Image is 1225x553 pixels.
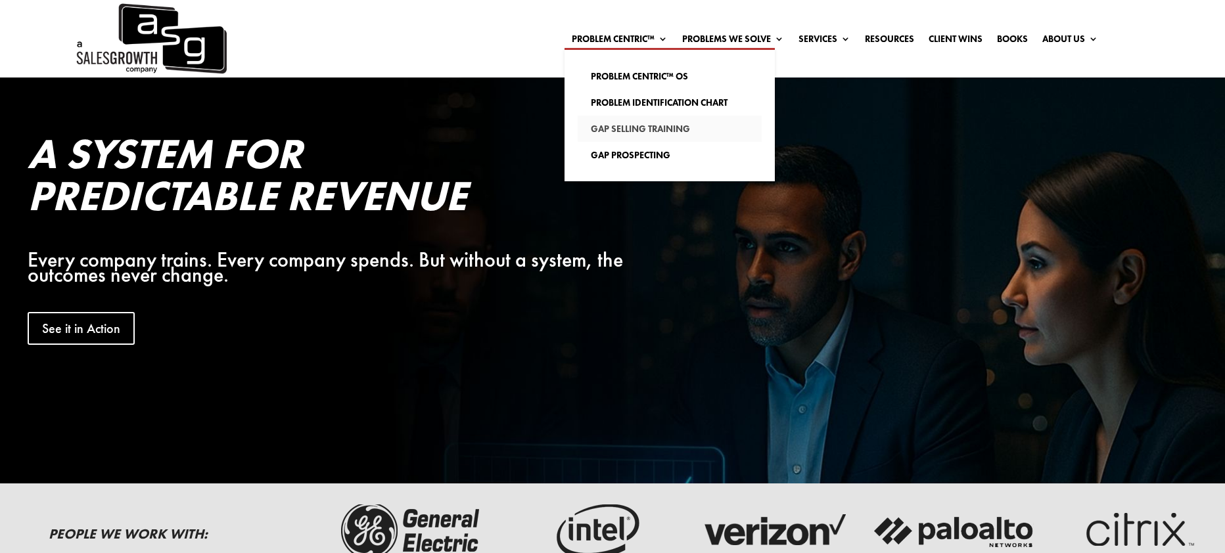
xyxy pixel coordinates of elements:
[578,89,762,116] a: Problem Identification Chart
[997,34,1028,49] a: Books
[28,133,633,223] h2: A System for Predictable Revenue
[578,116,762,142] a: Gap Selling Training
[28,252,633,284] div: Every company trains. Every company spends. But without a system, the outcomes never change.
[865,34,914,49] a: Resources
[28,312,135,345] a: See it in Action
[572,34,668,49] a: Problem Centric™
[929,34,982,49] a: Client Wins
[798,34,850,49] a: Services
[1042,34,1098,49] a: About Us
[578,63,762,89] a: Problem Centric™ OS
[578,142,762,168] a: Gap Prospecting
[682,34,784,49] a: Problems We Solve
